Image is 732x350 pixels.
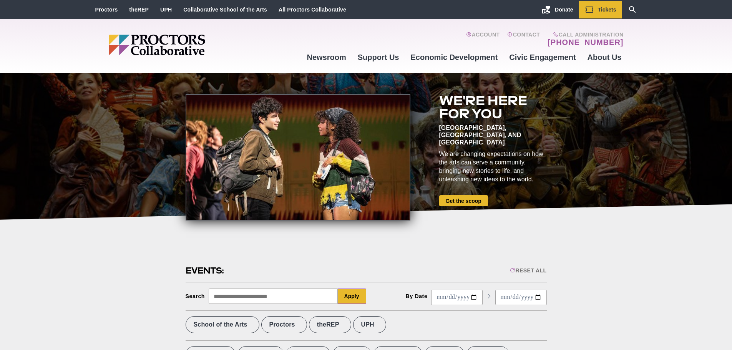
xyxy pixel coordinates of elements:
div: We are changing expectations on how the arts can serve a community, bringing new stories to life,... [439,150,547,184]
a: Proctors [95,7,118,13]
a: Contact [507,32,540,47]
div: By Date [406,293,428,299]
a: Collaborative School of the Arts [183,7,267,13]
a: All Proctors Collaborative [279,7,346,13]
a: theREP [129,7,149,13]
span: Call Administration [545,32,623,38]
button: Apply [338,289,366,304]
div: [GEOGRAPHIC_DATA], [GEOGRAPHIC_DATA], and [GEOGRAPHIC_DATA] [439,124,547,146]
h2: Events: [186,265,225,277]
div: Reset All [510,267,546,274]
a: Get the scoop [439,195,488,206]
div: Search [186,293,205,299]
a: About Us [582,47,627,68]
label: theREP [309,316,351,333]
a: UPH [160,7,172,13]
span: Donate [555,7,573,13]
img: Proctors logo [109,35,264,55]
a: [PHONE_NUMBER] [548,38,623,47]
a: Civic Engagement [503,47,581,68]
span: Tickets [598,7,616,13]
a: Account [466,32,500,47]
a: Donate [536,1,579,18]
label: Proctors [261,316,307,333]
a: Tickets [579,1,622,18]
a: Search [622,1,643,18]
a: Support Us [352,47,405,68]
h2: We're here for you [439,94,547,120]
a: Economic Development [405,47,504,68]
a: Newsroom [301,47,352,68]
label: UPH [353,316,386,333]
label: School of the Arts [186,316,259,333]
